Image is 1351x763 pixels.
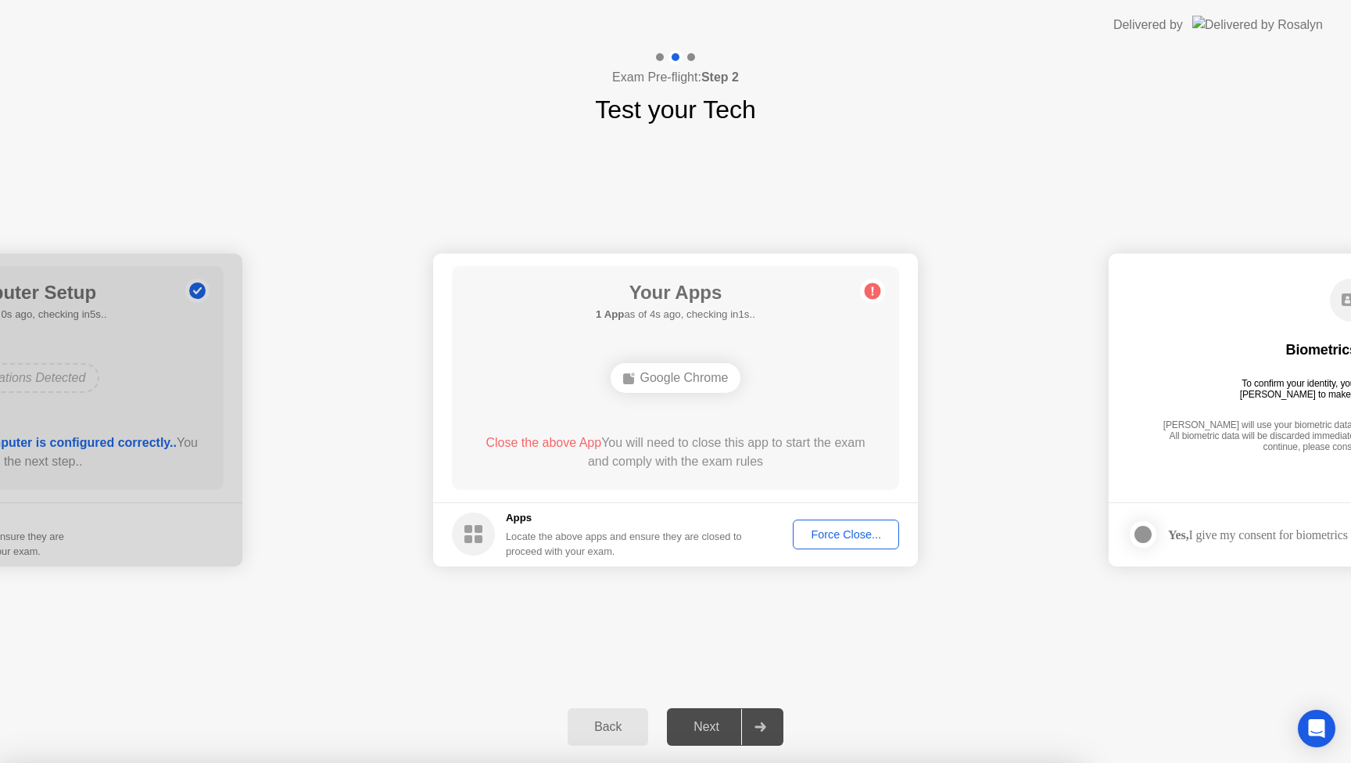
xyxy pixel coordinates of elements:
div: You will need to close this app to start the exam and comply with the exam rules [475,434,877,471]
h1: Your Apps [596,279,755,307]
div: Force Close... [798,528,894,541]
img: Delivered by Rosalyn [1192,16,1323,34]
b: 1 App [596,308,624,320]
h4: Exam Pre-flight: [612,68,739,87]
div: Open Intercom Messenger [1298,710,1335,747]
b: Step 2 [701,70,739,84]
div: Delivered by [1113,16,1183,34]
span: Close the above App [486,436,601,449]
div: Next [672,720,741,734]
h5: as of 4s ago, checking in1s.. [596,307,755,322]
div: Google Chrome [611,363,741,393]
h5: Apps [506,510,743,526]
h1: Test your Tech [595,91,756,128]
div: Back [572,720,643,734]
div: Locate the above apps and ensure they are closed to proceed with your exam. [506,529,743,559]
strong: Yes, [1168,528,1188,542]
